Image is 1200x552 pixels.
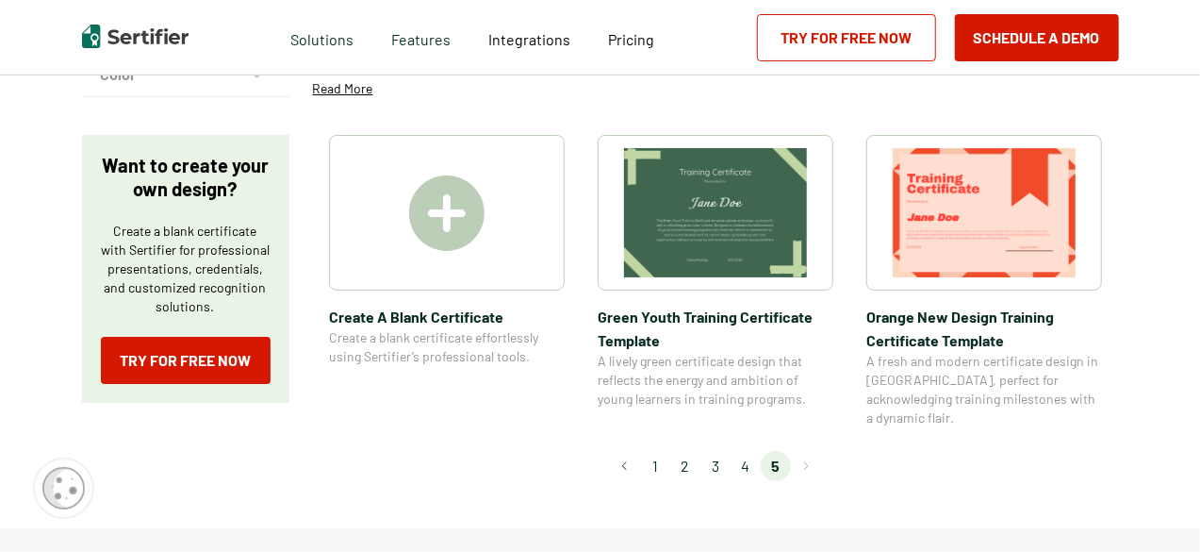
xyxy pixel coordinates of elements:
[893,148,1076,277] img: Orange New Design Training Certificate Template
[866,352,1102,427] span: A fresh and modern certificate design in [GEOGRAPHIC_DATA], perfect for acknowledging training mi...
[101,337,271,384] a: Try for Free Now
[670,451,700,481] li: page 2
[488,30,570,48] span: Integrations
[598,352,833,409] span: A lively green certificate design that reflects the energy and ambition of young learners in trai...
[608,30,654,48] span: Pricing
[791,451,821,481] button: Go to next page
[391,25,451,49] span: Features
[761,451,791,481] li: page 5
[955,14,1119,61] button: Schedule a Demo
[290,25,353,49] span: Solutions
[82,25,189,48] img: Sertifier | Digital Credentialing Platform
[640,451,670,481] li: page 1
[731,451,761,481] li: page 4
[1106,461,1200,552] iframe: Chat Widget
[329,305,565,328] span: Create A Blank Certificate
[329,328,565,366] span: Create a blank certificate effortlessly using Sertifier’s professional tools.
[700,451,731,481] li: page 3
[101,222,271,316] p: Create a blank certificate with Sertifier for professional presentations, credentials, and custom...
[313,79,373,98] p: Read More
[488,25,570,49] a: Integrations
[42,467,85,510] img: Cookie Popup Icon
[598,305,833,352] span: Green Youth Training Certificate Template
[610,451,640,481] button: Go to previous page
[757,14,936,61] a: Try for Free Now
[608,25,654,49] a: Pricing
[409,176,485,251] img: Create A Blank Certificate
[624,148,807,277] img: Green Youth Training Certificate Template
[598,135,833,427] a: Green Youth Training Certificate TemplateGreen Youth Training Certificate TemplateA lively green ...
[866,305,1102,352] span: Orange New Design Training Certificate Template
[101,154,271,201] p: Want to create your own design?
[866,135,1102,427] a: Orange New Design Training Certificate TemplateOrange New Design Training Certificate TemplateA f...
